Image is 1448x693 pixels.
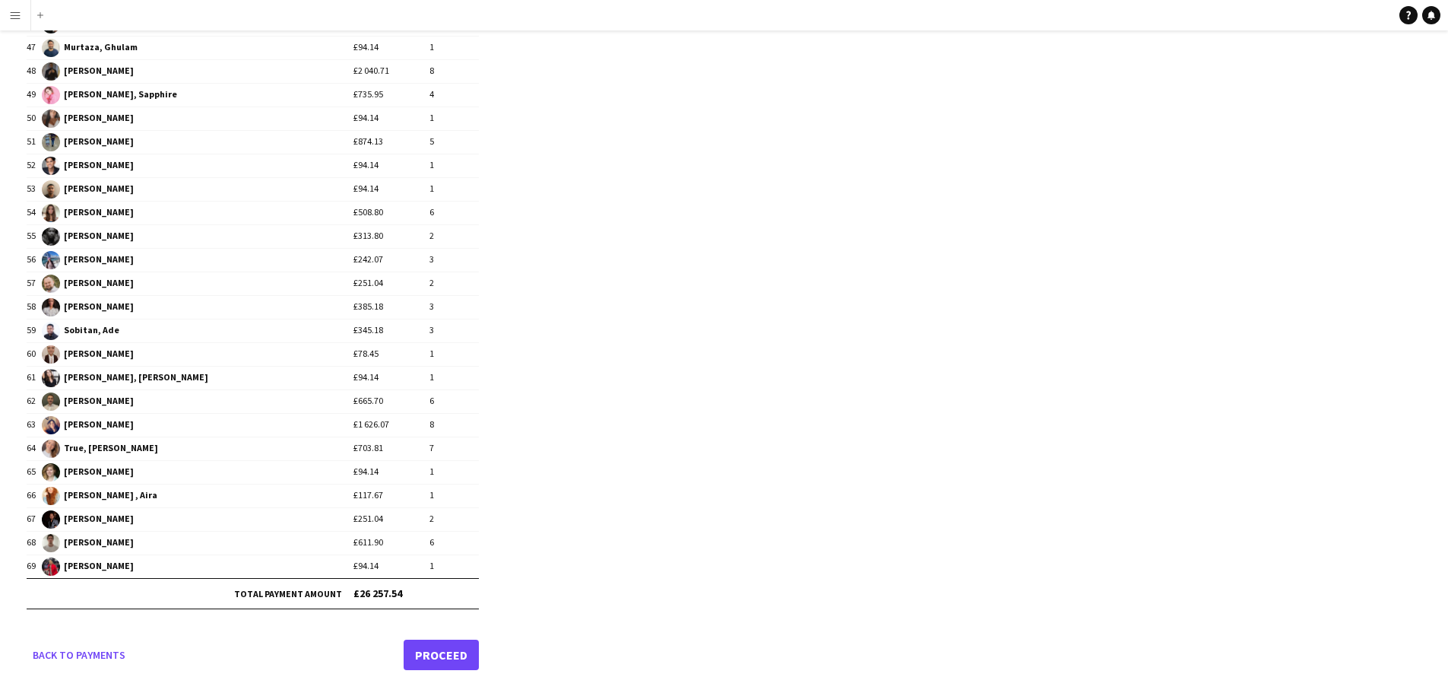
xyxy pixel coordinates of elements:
td: 1 [429,555,479,578]
td: £874.13 [353,130,430,154]
td: £2 040.71 [353,59,430,83]
span: [PERSON_NAME] [42,204,353,222]
span: [PERSON_NAME] [42,110,353,128]
td: 61 [27,366,42,389]
td: 59 [27,319,42,342]
td: 54 [27,201,42,224]
td: 52 [27,154,42,177]
td: 1 [429,154,479,177]
td: 53 [27,177,42,201]
td: £251.04 [353,272,430,295]
td: £611.90 [353,531,430,555]
td: 1 [429,460,479,484]
span: [PERSON_NAME] [42,558,353,576]
span: [PERSON_NAME] [42,275,353,293]
span: [PERSON_NAME] [42,393,353,411]
td: 6 [429,531,479,555]
td: 69 [27,555,42,578]
span: [PERSON_NAME] [42,157,353,175]
span: [PERSON_NAME] [42,227,353,246]
span: [PERSON_NAME] [42,463,353,482]
td: 3 [429,248,479,272]
td: £117.67 [353,484,430,507]
td: £313.80 [353,224,430,248]
td: £703.81 [353,437,430,460]
td: 1 [429,106,479,130]
td: £508.80 [353,201,430,224]
td: 67 [27,507,42,531]
td: £78.45 [353,342,430,366]
td: £94.14 [353,154,430,177]
span: [PERSON_NAME] [42,345,353,364]
td: 55 [27,224,42,248]
td: 3 [429,295,479,319]
td: 66 [27,484,42,507]
a: Proceed [404,640,479,670]
td: £94.14 [353,36,430,59]
span: [PERSON_NAME] [42,180,353,199]
td: 7 [429,437,479,460]
td: £94.14 [353,106,430,130]
td: 8 [429,59,479,83]
td: 2 [429,224,479,248]
td: 6 [429,201,479,224]
td: 1 [429,366,479,389]
span: [PERSON_NAME] [42,62,353,81]
td: 68 [27,531,42,555]
span: [PERSON_NAME] [42,298,353,316]
span: [PERSON_NAME] [42,534,353,552]
span: [PERSON_NAME] [42,133,353,151]
td: 47 [27,36,42,59]
td: Total payment amount [27,578,353,609]
span: [PERSON_NAME] , Aira [42,487,353,505]
td: 51 [27,130,42,154]
td: 65 [27,460,42,484]
span: [PERSON_NAME], [PERSON_NAME] [42,369,353,387]
td: £251.04 [353,507,430,531]
td: 1 [429,484,479,507]
td: 5 [429,130,479,154]
span: [PERSON_NAME] [42,251,353,269]
td: 1 [429,342,479,366]
td: 2 [429,272,479,295]
td: £735.95 [353,83,430,106]
td: 1 [429,177,479,201]
span: True, [PERSON_NAME] [42,440,353,458]
td: 57 [27,272,42,295]
td: 49 [27,83,42,106]
td: £345.18 [353,319,430,342]
span: [PERSON_NAME], Sapphire [42,86,353,104]
td: 8 [429,413,479,437]
td: 48 [27,59,42,83]
td: 3 [429,319,479,342]
td: 63 [27,413,42,437]
td: £94.14 [353,460,430,484]
td: 58 [27,295,42,319]
td: 2 [429,507,479,531]
td: £242.07 [353,248,430,272]
td: 1 [429,36,479,59]
td: £94.14 [353,366,430,389]
span: Murtaza, Ghulam [42,39,353,57]
td: £94.14 [353,555,430,578]
td: 6 [429,389,479,413]
span: [PERSON_NAME] [42,416,353,434]
td: £94.14 [353,177,430,201]
span: Sobitan, Ade [42,322,353,340]
td: 50 [27,106,42,130]
span: [PERSON_NAME] [42,510,353,529]
td: £26 257.54 [353,578,479,609]
td: £385.18 [353,295,430,319]
td: £665.70 [353,389,430,413]
td: 64 [27,437,42,460]
td: £1 626.07 [353,413,430,437]
td: 62 [27,389,42,413]
td: 4 [429,83,479,106]
a: Back to payments [27,640,131,670]
td: 56 [27,248,42,272]
td: 60 [27,342,42,366]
